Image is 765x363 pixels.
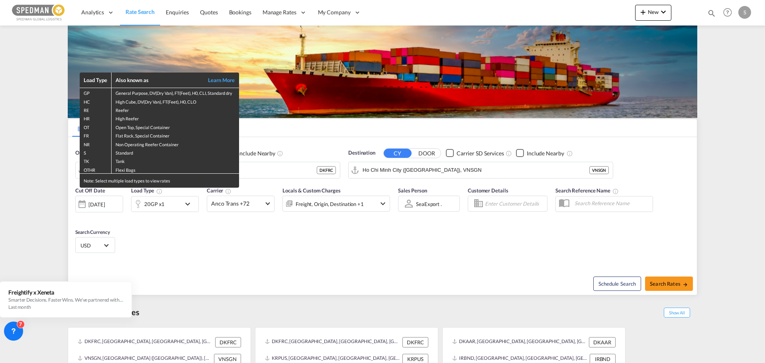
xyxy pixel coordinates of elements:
td: Flexi Bags [112,165,239,174]
td: HR [80,114,112,122]
td: General Purpose, DV(Dry Van), FT(Feet), H0, CLI, Standard dry [112,88,239,97]
td: HC [80,97,112,105]
td: RE [80,105,112,114]
td: OT [80,122,112,131]
td: Open Top, Special Container [112,122,239,131]
td: Standard [112,148,239,156]
td: OTHR [80,165,112,174]
td: FR [80,131,112,139]
div: Also known as [116,77,199,84]
div: Note: Select multiple load types to view rates [80,174,239,188]
td: NR [80,139,112,148]
a: Learn More [199,77,235,84]
td: Reefer [112,105,239,114]
th: Load Type [80,73,112,88]
td: Tank [112,156,239,165]
td: High Reefer [112,114,239,122]
td: High Cube, DV(Dry Van), FT(Feet), H0, CLO [112,97,239,105]
td: GP [80,88,112,97]
td: Non Operating Reefer Container [112,139,239,148]
td: S [80,148,112,156]
td: Flat Rack, Special Container [112,131,239,139]
td: TK [80,156,112,165]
